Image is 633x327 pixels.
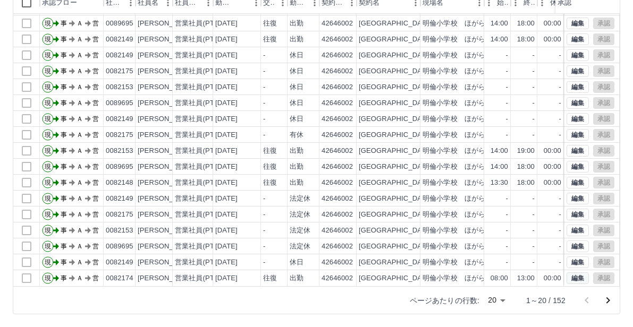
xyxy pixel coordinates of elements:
div: [GEOGRAPHIC_DATA] [359,226,432,236]
div: 42646002 [322,162,353,172]
div: - [506,82,508,92]
div: - [533,194,535,204]
div: [DATE] [215,66,238,76]
text: Ａ [77,227,83,234]
text: Ａ [77,83,83,91]
text: 営 [92,179,99,186]
div: 42646002 [322,210,353,220]
div: - [506,130,508,140]
button: 編集 [567,49,589,61]
button: 編集 [567,129,589,141]
div: - [533,66,535,76]
text: 営 [92,211,99,218]
div: - [263,226,265,236]
div: - [263,66,265,76]
div: - [533,82,535,92]
div: 明倫小学校 ほがらかクラブB [423,66,518,76]
div: - [263,242,265,252]
text: 事 [61,36,67,43]
button: 編集 [567,145,589,157]
div: 出勤 [290,146,303,156]
div: - [533,98,535,108]
div: [DATE] [215,226,238,236]
div: 明倫小学校 ほがらかクラブB [423,50,518,61]
text: 現 [45,115,51,123]
button: 編集 [567,97,589,109]
text: 現 [45,227,51,234]
div: - [559,242,561,252]
div: [PERSON_NAME] [138,35,196,45]
div: - [506,210,508,220]
div: [DATE] [215,35,238,45]
text: 事 [61,243,67,250]
text: 事 [61,163,67,170]
text: 現 [45,67,51,75]
text: 営 [92,115,99,123]
button: 編集 [567,177,589,188]
text: 営 [92,20,99,27]
div: 営業社員(PT契約) [175,50,231,61]
text: 事 [61,51,67,59]
button: 編集 [567,65,589,77]
text: 現 [45,163,51,170]
text: Ａ [77,163,83,170]
div: [GEOGRAPHIC_DATA] [359,19,432,29]
div: - [506,66,508,76]
div: 往復 [263,35,277,45]
text: 現 [45,83,51,91]
text: 事 [61,115,67,123]
div: [PERSON_NAME] [138,50,196,61]
div: 明倫小学校 ほがらかクラブB [423,35,518,45]
div: 14:00 [491,162,508,172]
div: 休日 [290,82,303,92]
div: [PERSON_NAME] [138,210,196,220]
div: - [263,130,265,140]
button: 編集 [567,225,589,236]
text: 営 [92,195,99,202]
div: [PERSON_NAME] [138,146,196,156]
div: [DATE] [215,98,238,108]
div: 18:00 [517,178,535,188]
text: 営 [92,147,99,154]
div: 法定休 [290,194,310,204]
div: 営業社員(PT契約) [175,66,231,76]
div: 営業社員(PT契約) [175,194,231,204]
button: 次のページへ [597,290,619,311]
div: 営業社員(PT契約) [175,242,231,252]
div: 法定休 [290,210,310,220]
div: [PERSON_NAME] [138,257,196,268]
div: 42646002 [322,82,353,92]
div: 0082153 [106,146,133,156]
text: 営 [92,163,99,170]
text: 営 [92,243,99,250]
div: 0082149 [106,257,133,268]
div: 42646002 [322,146,353,156]
div: - [506,98,508,108]
div: 往復 [263,146,277,156]
div: - [559,82,561,92]
div: 出勤 [290,35,303,45]
div: 明倫小学校 ほがらかクラブB [423,130,518,140]
div: [DATE] [215,114,238,124]
text: 事 [61,147,67,154]
button: 編集 [567,81,589,93]
div: [GEOGRAPHIC_DATA] [359,114,432,124]
div: - [559,114,561,124]
div: 19:00 [517,146,535,156]
div: - [559,210,561,220]
text: 営 [92,227,99,234]
div: 0082149 [106,194,133,204]
div: 0089695 [106,162,133,172]
text: 事 [61,99,67,107]
div: - [533,114,535,124]
div: 営業社員(PT契約) [175,226,231,236]
div: 出勤 [290,178,303,188]
div: [PERSON_NAME] [138,66,196,76]
div: [PERSON_NAME] [138,98,196,108]
div: 14:00 [491,146,508,156]
div: 42646002 [322,242,353,252]
div: 00:00 [544,35,561,45]
div: 往復 [263,162,277,172]
text: 営 [92,131,99,139]
div: 休日 [290,98,303,108]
